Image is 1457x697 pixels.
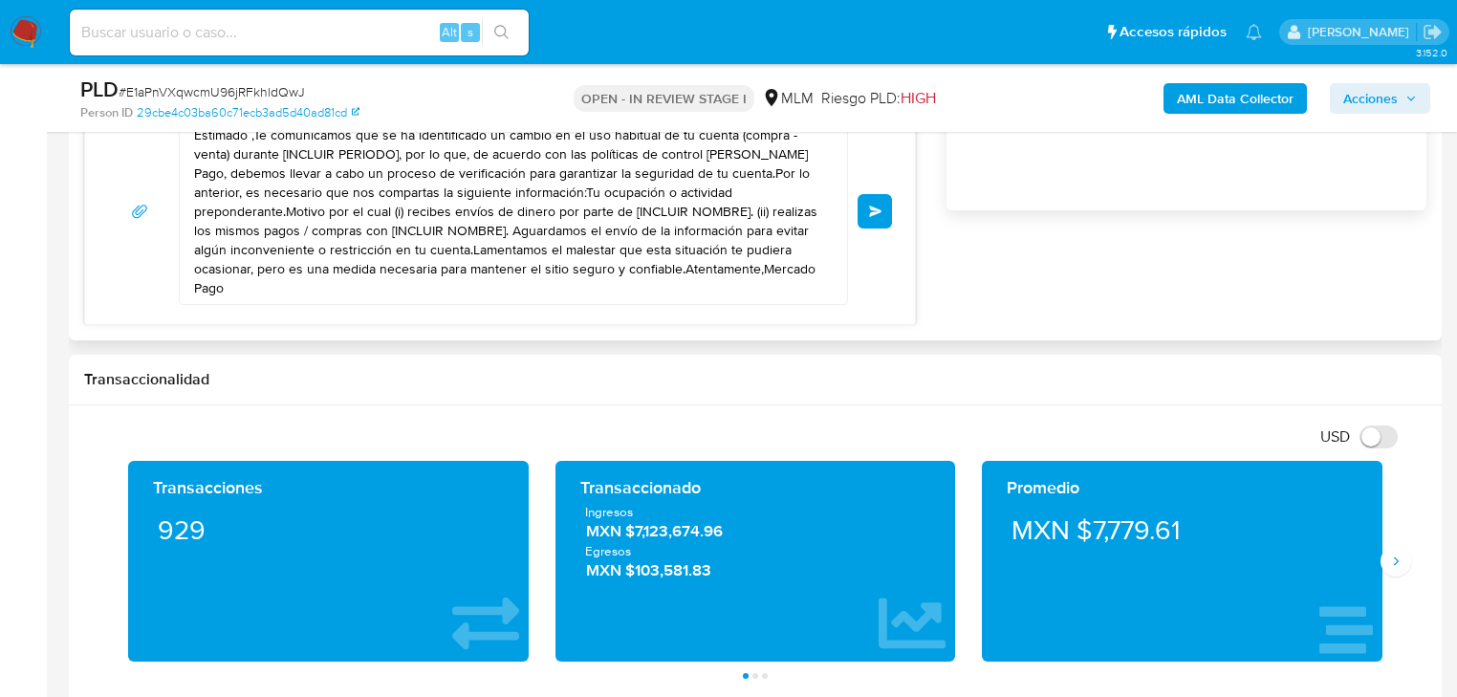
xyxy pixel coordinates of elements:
[1163,83,1307,114] button: AML Data Collector
[821,88,936,109] span: Riesgo PLD:
[869,206,882,217] span: Enviar
[84,370,1426,389] h1: Transaccionalidad
[80,74,119,104] b: PLD
[1246,24,1262,40] a: Notificaciones
[1177,83,1294,114] b: AML Data Collector
[762,88,814,109] div: MLM
[1308,23,1416,41] p: erika.juarez@mercadolibre.com.mx
[1343,83,1398,114] span: Acciones
[901,87,936,109] span: HIGH
[1330,83,1430,114] button: Acciones
[70,20,529,45] input: Buscar usuario o caso...
[858,194,892,229] button: Enviar
[482,19,521,46] button: search-icon
[574,85,754,112] p: OPEN - IN REVIEW STAGE I
[137,104,359,121] a: 29cbe4c03ba60c71ecb3ad5d40ad81cd
[119,82,305,101] span: # E1aPnVXqwcmU96jRFkhldQwJ
[1423,22,1443,42] a: Salir
[80,104,133,121] b: Person ID
[194,119,823,304] textarea: Estimado ,Te comunicamos que se ha identificado un cambio en el uso habitual de tu cuenta (compra...
[1120,22,1227,42] span: Accesos rápidos
[468,23,473,41] span: s
[442,23,457,41] span: Alt
[1416,45,1447,60] span: 3.152.0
